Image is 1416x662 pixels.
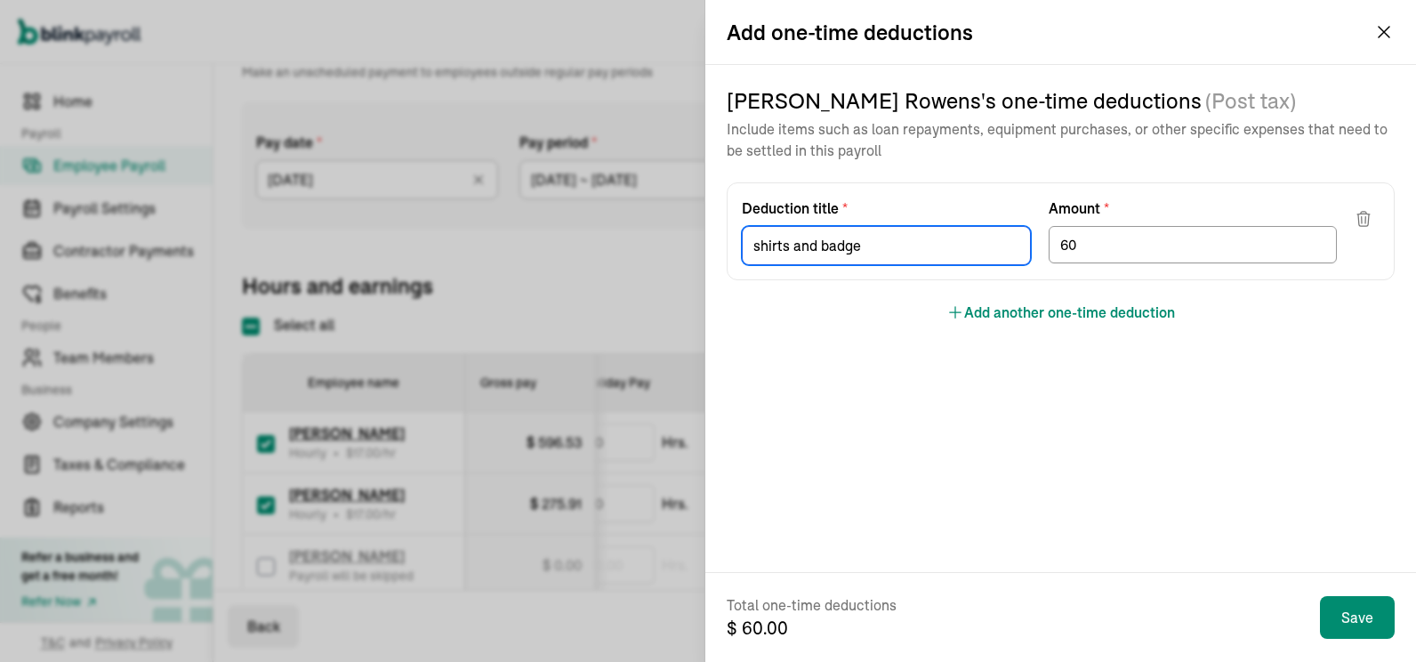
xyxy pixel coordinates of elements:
[742,617,788,639] span: 60.00
[727,118,1395,161] p: Include items such as loan repayments, equipment purchases, or other specific expenses that need ...
[727,616,897,641] span: $
[1049,198,1338,219] label: Amount
[1049,226,1338,263] input: 0.00
[742,226,1031,265] input: Deduction title
[946,302,1175,323] button: Add another one-time deduction
[727,86,1202,115] h4: 's one-time deductions
[742,198,1031,219] label: Deduction title
[727,18,973,46] h2: Add one-time deductions
[727,594,897,616] span: Total one-time deductions
[1205,86,1296,115] h4: (Post tax)
[1320,596,1395,639] button: Save
[727,87,981,114] span: [PERSON_NAME] Rowens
